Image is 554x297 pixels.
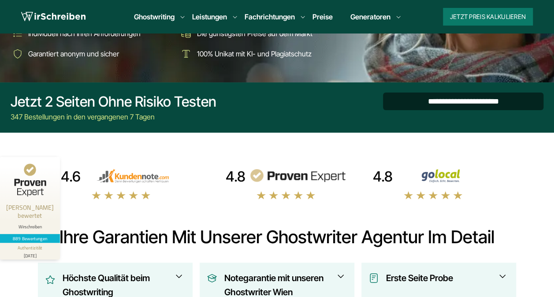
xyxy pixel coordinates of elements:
[18,245,43,251] div: Authentizität
[443,8,533,26] button: Jetzt Preis kalkulieren
[256,190,316,200] img: stars
[207,273,217,283] img: Notegarantie mit unseren Ghostwriter Wien
[373,168,393,186] div: 4.8
[179,26,341,41] li: Die günstigsten Preise auf dem Markt
[179,47,193,61] img: 100% Unikat mit KI- und Plagiatschutz
[368,273,379,283] img: Erste Seite Probe
[350,11,390,22] a: Generatoren
[192,11,227,22] a: Leistungen
[134,11,175,22] a: Ghostwriting
[45,273,56,287] img: Höchste Qualität beim Ghostwriting
[245,11,295,22] a: Fachrichtungen
[11,93,216,111] div: Jetzt 2 Seiten ohne Risiko testen
[4,251,56,258] div: [DATE]
[4,224,56,230] div: Wirschreiben
[61,168,81,186] div: 4.6
[91,190,151,200] img: stars
[11,111,216,122] div: 347 Bestellungen in den vergangenen 7 Tagen
[396,169,493,183] img: Wirschreiben Bewertungen
[179,47,341,61] li: 100% Unikat mit KI- und Plagiatschutz
[11,47,173,61] li: Garantiert anonym und sicher
[21,10,86,23] img: logo wirschreiben
[11,226,543,248] h2: Ihre Garantien mit unserer Ghostwriter Agentur im Detail
[226,168,245,186] div: 4.8
[179,26,193,41] img: Die günstigsten Preise auf dem Markt
[312,12,333,21] a: Preise
[11,26,173,41] li: Individuell nach Ihren Anforderungen
[403,190,463,200] img: stars
[11,47,25,61] img: Garantiert anonym und sicher
[84,169,181,183] img: kundennote
[11,26,25,41] img: Individuell nach Ihren Anforderungen
[249,169,346,183] img: provenexpert reviews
